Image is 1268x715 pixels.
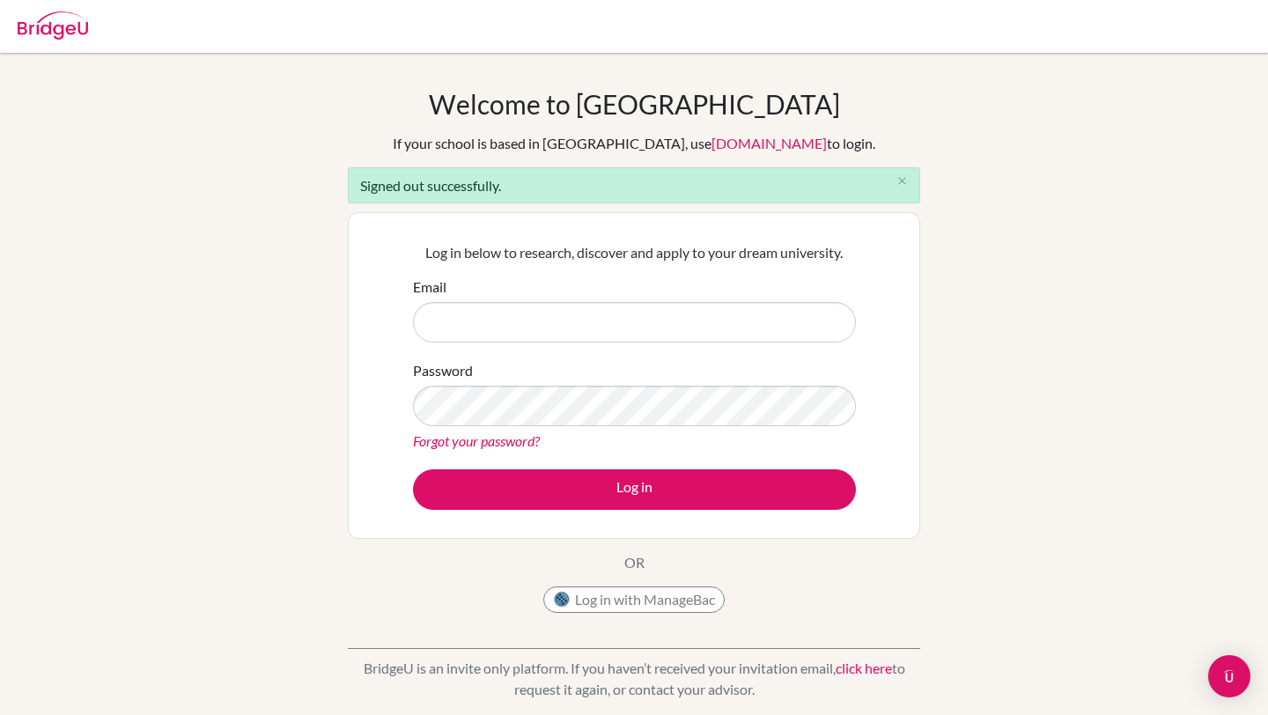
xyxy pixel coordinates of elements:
button: Log in with ManageBac [543,586,725,613]
p: Log in below to research, discover and apply to your dream university. [413,242,856,263]
p: BridgeU is an invite only platform. If you haven’t received your invitation email, to request it ... [348,658,920,700]
label: Password [413,360,473,381]
button: Close [884,168,919,195]
label: Email [413,276,446,298]
p: OR [624,552,645,573]
a: Forgot your password? [413,432,540,449]
h1: Welcome to [GEOGRAPHIC_DATA] [429,88,840,120]
div: Open Intercom Messenger [1208,655,1250,697]
a: [DOMAIN_NAME] [711,135,827,151]
i: close [896,174,909,188]
a: click here [836,660,892,676]
div: Signed out successfully. [348,167,920,203]
div: If your school is based in [GEOGRAPHIC_DATA], use to login. [393,133,875,154]
button: Log in [413,469,856,510]
img: Bridge-U [18,11,88,40]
